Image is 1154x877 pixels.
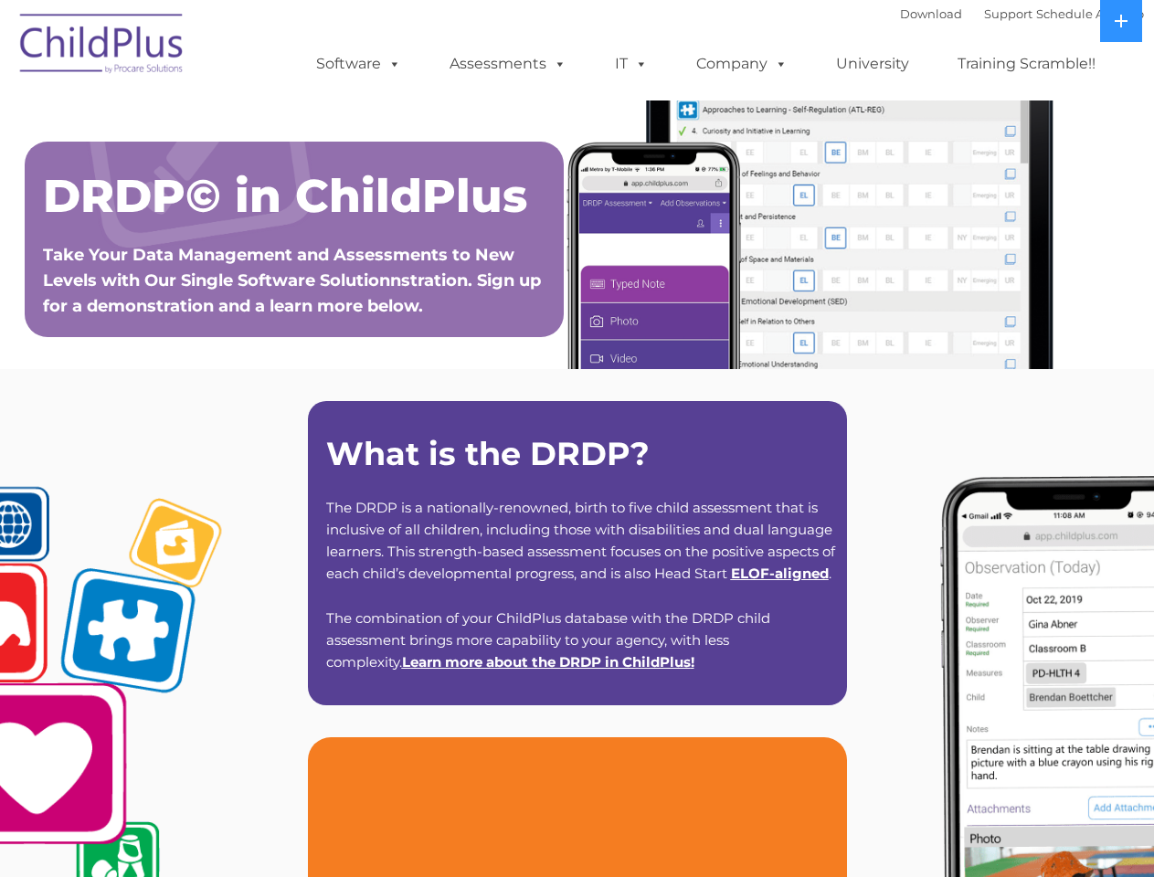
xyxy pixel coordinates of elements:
strong: What is the DRDP? [326,434,650,473]
span: The combination of your ChildPlus database with the DRDP child assessment brings more capability ... [326,609,770,671]
a: Support [984,6,1032,21]
span: The DRDP is a nationally-renowned, birth to five child assessment that is inclusive of all childr... [326,499,835,582]
a: Assessments [431,46,585,82]
img: ChildPlus by Procare Solutions [11,1,194,92]
a: Schedule A Demo [1036,6,1144,21]
a: IT [597,46,666,82]
a: University [818,46,927,82]
font: | [900,6,1144,21]
span: Take Your Data Management and Assessments to New Levels with Our Single Software Solutionnstratio... [43,245,541,316]
a: Company [678,46,806,82]
span: DRDP© in ChildPlus [43,168,527,224]
span: ! [402,653,694,671]
a: Download [900,6,962,21]
a: ELOF-aligned [731,565,829,582]
a: Software [298,46,419,82]
a: Learn more about the DRDP in ChildPlus [402,653,691,671]
a: Training Scramble!! [939,46,1114,82]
